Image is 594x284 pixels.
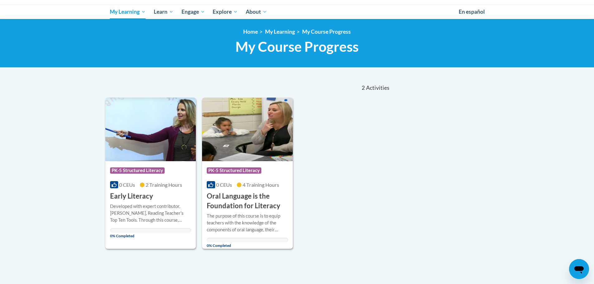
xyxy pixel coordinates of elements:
img: Course Logo [202,98,293,161]
a: About [242,5,271,19]
iframe: Button to launch messaging window, conversation in progress [569,259,589,279]
span: Activities [366,84,389,91]
span: En español [459,8,485,15]
span: PK-5 Structured Literacy [110,167,165,174]
span: My Learning [110,8,146,16]
div: Main menu [101,5,494,19]
h3: Oral Language is the Foundation for Literacy [207,191,288,211]
img: Course Logo [105,98,196,161]
span: 2 [362,84,365,91]
a: My Course Progress [302,28,351,35]
span: Engage [181,8,205,16]
span: Learn [154,8,173,16]
a: Course LogoPK-5 Structured Literacy0 CEUs2 Training Hours Early LiteracyDeveloped with expert con... [105,98,196,248]
span: About [246,8,267,16]
span: 0 CEUs [216,182,232,188]
span: Explore [213,8,238,16]
a: Home [243,28,258,35]
a: My Learning [265,28,295,35]
span: PK-5 Structured Literacy [207,167,261,174]
a: Engage [177,5,209,19]
span: 2 Training Hours [146,182,182,188]
a: My Learning [106,5,150,19]
a: Course LogoPK-5 Structured Literacy0 CEUs4 Training Hours Oral Language is the Foundation for Lit... [202,98,293,248]
span: My Course Progress [235,38,359,55]
span: 0 CEUs [119,182,135,188]
span: 4 Training Hours [243,182,279,188]
a: Learn [150,5,177,19]
a: En español [455,5,489,18]
h3: Early Literacy [110,191,153,201]
div: The purpose of this course is to equip teachers with the knowledge of the components of oral lang... [207,213,288,233]
a: Explore [209,5,242,19]
div: Developed with expert contributor, [PERSON_NAME], Reading Teacher's Top Ten Tools. Through this c... [110,203,191,224]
